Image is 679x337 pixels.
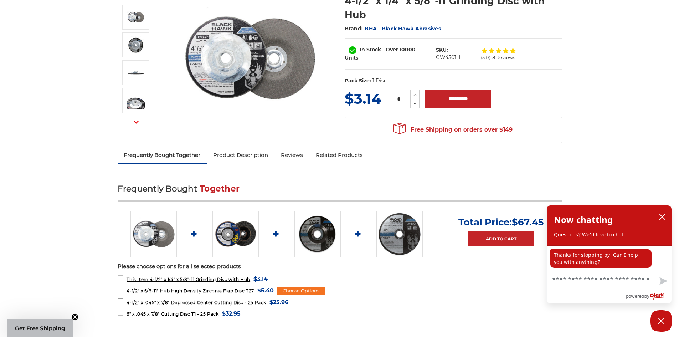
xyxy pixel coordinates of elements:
span: $3.14 [345,90,381,107]
button: Next [128,114,145,130]
a: Add to Cart [468,231,534,246]
span: 4-1/2" x 5/8-11" Hub High Density Zirconia Flap Disc T27 [127,288,254,293]
dt: SKU: [436,46,448,54]
span: $3.14 [253,274,268,284]
span: 4-1/2" x 1/4" x 5/8"-11 Grinding Disc with Hub [127,277,250,282]
button: Close Chatbox [650,310,672,332]
img: BHA 4.5 Inch Grinding Wheel with 5/8 inch hub [127,8,145,26]
span: (5.0) [481,55,490,60]
a: Frequently Bought Together [118,147,207,163]
span: 10000 [400,46,416,53]
span: In Stock [360,46,381,53]
div: olark chatbox [546,205,672,303]
button: close chatbox [657,211,668,222]
span: $32.95 [222,309,241,318]
button: Close teaser [71,313,78,321]
span: Free Shipping on orders over $149 [393,123,513,137]
img: 4-1/2 inch hub grinding discs [127,92,145,109]
p: Please choose options for all selected products [118,262,562,271]
h2: Now chatting [554,213,613,227]
a: Product Description [207,147,274,163]
a: Reviews [274,147,309,163]
dd: GW4501H [436,54,460,61]
span: Frequently Bought [118,184,197,194]
span: Units [345,55,358,61]
span: Get Free Shipping [15,325,65,332]
div: Choose Options [277,287,325,295]
span: by [644,292,649,301]
span: - Over [382,46,398,53]
dd: 1 Disc [372,77,387,85]
img: 4-1/2" x 1/4" x 5/8"-11 Grinding Disc with Hub [127,36,145,54]
span: 8 Reviews [492,55,515,60]
button: Send message [654,273,672,290]
p: Thanks for stopping by! Can I help you with anything? [550,249,652,268]
a: Powered by Olark [626,290,672,303]
strong: This Item: [127,277,150,282]
span: $25.96 [269,297,288,307]
div: Get Free ShippingClose teaser [7,319,73,337]
dt: Pack Size: [345,77,371,85]
span: $5.40 [257,286,274,295]
span: Brand: [345,25,363,32]
p: Total Price: [458,216,544,228]
div: chat [547,246,672,271]
img: BHA 4.5 Inch Grinding Wheel with 5/8 inch hub [130,211,177,257]
span: powered [626,292,644,301]
span: Together [200,184,240,194]
p: Questions? We'd love to chat. [554,231,664,238]
span: 6" x .045 x 7/8" Cutting Disc T1 - 25 Pack [127,311,218,317]
img: 1/4 inch thick hubbed grinding wheel [127,64,145,82]
span: $67.45 [512,216,544,228]
a: BHA - Black Hawk Abrasives [365,25,441,32]
span: 4-1/2" x .045" x 7/8" Depressed Center Cutting Disc - 25 Pack [127,300,266,305]
a: Related Products [309,147,369,163]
